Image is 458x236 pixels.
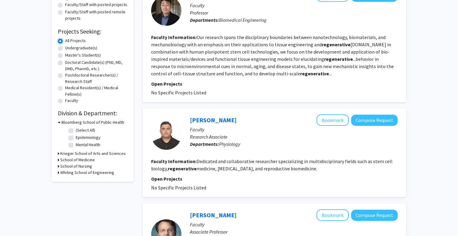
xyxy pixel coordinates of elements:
[58,110,128,117] h2: Division & Department:
[65,2,127,8] label: Faculty/Staff with posted projects
[300,70,329,77] b: regenerative
[190,228,398,235] p: Associate Professor
[58,28,128,35] h2: Projects Seeking:
[65,38,86,44] label: All Projects
[351,115,398,126] button: Compose Request to Masoud Afshani
[190,211,237,219] a: [PERSON_NAME]
[322,41,350,48] b: regenerative
[65,85,128,97] label: Medical Resident(s) / Medical Fellow(s)
[65,97,78,104] label: Faculty
[324,56,353,62] b: regenerative
[317,114,349,126] button: Add Masoud Afshani to Bookmarks
[151,185,206,191] span: No Specific Projects Listed
[190,133,398,140] p: Research Associate
[65,9,128,21] label: Faculty/Staff with posted remote projects
[151,34,394,77] fg-read-more: Our research spans the disciplinary boundaries between nanotechnology, biomaterials, and mechanob...
[60,169,114,176] h3: Whiting School of Engineering
[168,166,197,172] b: regenerative
[151,34,197,40] b: Faculty Information:
[65,72,128,85] label: Postdoctoral Researcher(s) / Research Staff
[76,134,101,141] label: Epidemiology
[151,158,393,172] fg-read-more: Dedicated and collaborative researcher specializing in multidisciplinary fields such as stem cell...
[65,45,97,51] label: Undergraduate(s)
[190,2,398,9] p: Faculty
[76,142,100,148] label: Mental Health
[65,59,128,72] label: Doctoral Candidate(s) (PhD, MD, DMD, PharmD, etc.)
[151,158,197,164] b: Faculty Information:
[190,141,219,147] b: Departments:
[60,163,92,169] h3: School of Nursing
[190,17,219,23] b: Departments:
[151,80,398,87] p: Open Projects
[190,9,398,16] p: Professor
[151,90,206,96] span: No Specific Projects Listed
[60,150,126,157] h3: Krieger School of Arts and Sciences
[65,52,101,58] label: Master's Student(s)
[219,141,240,147] span: Physiology
[317,209,349,221] button: Add Jeff Mumm to Bookmarks
[5,209,26,231] iframe: Chat
[190,126,398,133] p: Faculty
[351,210,398,221] button: Compose Request to Jeff Mumm
[190,221,398,228] p: Faculty
[76,127,95,133] label: (Select All)
[61,119,124,126] h3: Bloomberg School of Public Health
[60,157,95,163] h3: School of Medicine
[219,17,267,23] span: Biomedical Engineering
[151,175,398,182] p: Open Projects
[190,116,237,124] a: [PERSON_NAME]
